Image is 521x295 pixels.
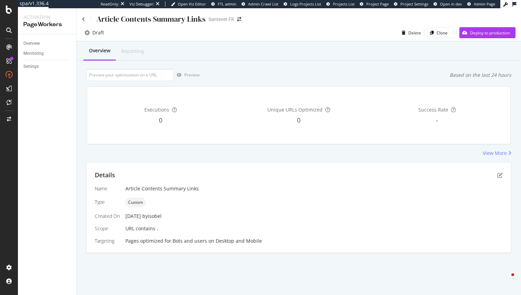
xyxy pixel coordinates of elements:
div: Bots and users [173,238,207,244]
button: Clone [427,27,453,38]
span: 0 [159,116,162,124]
div: Activation [23,14,71,21]
span: Open Viz Editor [178,1,206,7]
a: Open Viz Editor [171,1,206,7]
span: 0 [297,116,300,124]
input: Preview your optimization on a URL [86,69,174,81]
a: Project Settings [394,1,428,7]
button: Deploy to production [459,27,515,38]
div: Article Contents Summary Links [96,14,206,24]
div: Reporting [121,48,144,55]
a: View More [483,150,511,157]
a: Project Page [360,1,389,7]
button: Delete [399,27,421,38]
div: neutral label [125,198,146,207]
div: Santevet FR [208,16,234,23]
span: Project Settings [400,1,428,7]
div: Deploy to production [470,30,510,36]
span: Admin Page [474,1,495,7]
div: Settings [23,63,39,70]
button: Preview [174,70,200,81]
div: Overview [23,40,40,47]
a: Projects List [326,1,355,7]
div: Preview [184,72,200,78]
a: Open in dev [433,1,462,7]
span: URL contains . [125,225,158,232]
div: pen-to-square [497,172,503,178]
span: Projects List [333,1,355,7]
div: Overview [89,47,110,54]
div: Desktop and Mobile [216,238,262,244]
div: Details [95,171,115,180]
div: by isobel [142,213,162,220]
span: Executions [144,106,169,113]
div: [DATE] [125,213,503,220]
div: Pages optimized for on [125,238,503,244]
span: Unique URLs Optimized [267,106,323,113]
div: Clone [437,30,448,36]
span: Project Page [366,1,389,7]
a: Settings [23,63,71,70]
a: Monitoring [23,50,71,57]
div: Scope [95,225,120,232]
div: Monitoring [23,50,44,57]
iframe: Intercom live chat [498,272,514,288]
a: Admin Crawl List [242,1,278,7]
a: FTL admin [211,1,236,7]
span: FTL admin [218,1,236,7]
span: Custom [128,200,143,204]
div: Targeting [95,238,120,244]
div: Draft [92,29,104,36]
div: Created On [95,213,120,220]
div: Delete [408,30,421,36]
span: Admin Crawl List [248,1,278,7]
a: Overview [23,40,71,47]
div: PageWorkers [23,21,71,29]
div: ReadOnly: [101,1,119,7]
span: Logs Projects List [290,1,321,7]
a: Logs Projects List [284,1,321,7]
span: - [436,116,438,124]
div: Type [95,199,120,206]
a: Click to go back [82,17,85,22]
div: arrow-right-arrow-left [237,17,241,22]
div: Name [95,185,120,192]
span: Open in dev [440,1,462,7]
div: Article Contents Summary Links [125,185,503,192]
a: Admin Page [467,1,495,7]
div: Based on the last 24 hours [450,72,511,78]
div: View More [483,150,507,157]
span: Success Rate [418,106,448,113]
div: Viz Debugger: [130,1,154,7]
